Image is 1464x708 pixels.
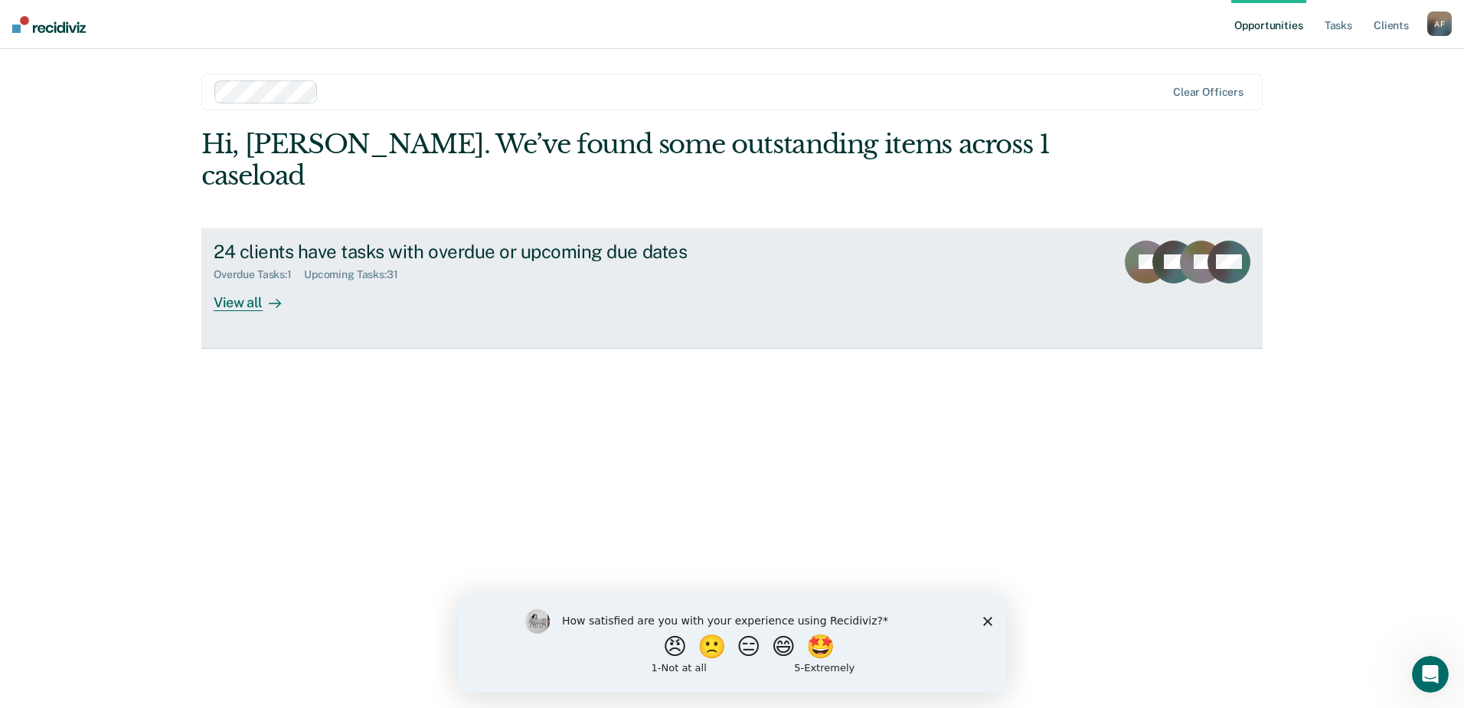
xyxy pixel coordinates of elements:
[304,268,410,281] div: Upcoming Tasks : 31
[214,241,751,263] div: 24 clients have tasks with overdue or upcoming due dates
[1173,86,1243,99] div: Clear officers
[214,281,299,311] div: View all
[1427,11,1452,36] button: AF
[201,129,1051,192] div: Hi, [PERSON_NAME]. We’ve found some outstanding items across 1 caseload
[214,268,304,281] div: Overdue Tasks : 1
[1427,11,1452,36] div: A F
[458,594,1006,693] iframe: Survey by Kim from Recidiviz
[1412,656,1449,693] iframe: Intercom live chat
[12,16,86,33] img: Recidiviz
[201,228,1263,349] a: 24 clients have tasks with overdue or upcoming due datesOverdue Tasks:1Upcoming Tasks:31View all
